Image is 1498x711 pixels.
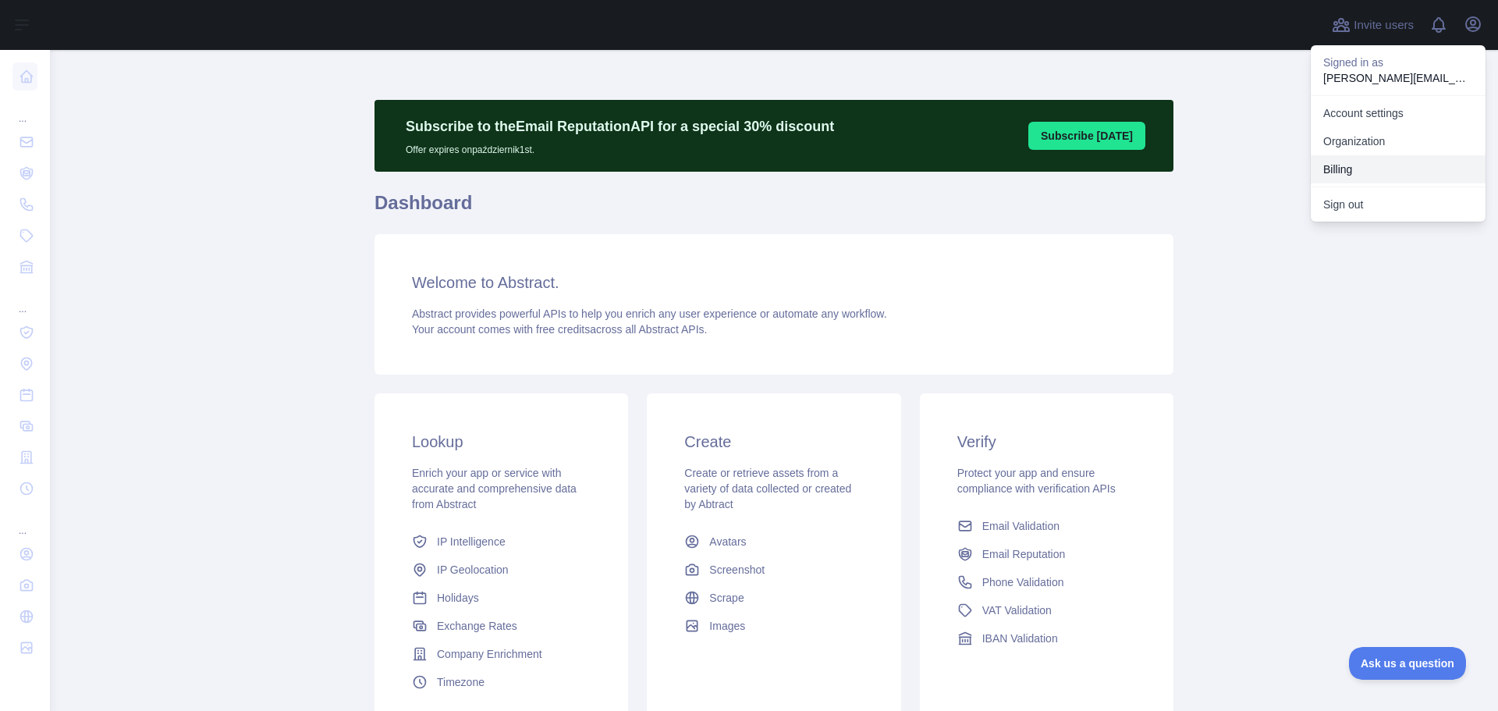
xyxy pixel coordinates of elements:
[412,431,591,453] h3: Lookup
[437,562,509,578] span: IP Geolocation
[412,308,887,320] span: Abstract provides powerful APIs to help you enrich any user experience or automate any workflow.
[12,506,37,537] div: ...
[406,612,597,640] a: Exchange Rates
[951,624,1142,652] a: IBAN Validation
[1349,647,1467,680] iframe: Toggle Customer Support
[709,534,746,549] span: Avatars
[406,640,597,668] a: Company Enrichment
[437,674,485,690] span: Timezone
[678,528,869,556] a: Avatars
[12,284,37,315] div: ...
[1028,122,1145,150] button: Subscribe [DATE]
[982,631,1058,646] span: IBAN Validation
[1311,190,1486,219] button: Sign out
[406,528,597,556] a: IP Intelligence
[437,618,517,634] span: Exchange Rates
[678,584,869,612] a: Scrape
[437,534,506,549] span: IP Intelligence
[982,603,1052,618] span: VAT Validation
[406,137,834,156] p: Offer expires on październik 1st.
[1311,99,1486,127] a: Account settings
[678,556,869,584] a: Screenshot
[406,668,597,696] a: Timezone
[1323,55,1473,70] p: Signed in as
[1354,16,1414,34] span: Invite users
[684,467,851,510] span: Create or retrieve assets from a variety of data collected or created by Abtract
[437,646,542,662] span: Company Enrichment
[536,323,590,336] span: free credits
[957,431,1136,453] h3: Verify
[412,272,1136,293] h3: Welcome to Abstract.
[406,556,597,584] a: IP Geolocation
[1323,70,1473,86] p: [PERSON_NAME][EMAIL_ADDRESS][DOMAIN_NAME]
[982,546,1066,562] span: Email Reputation
[12,94,37,125] div: ...
[982,574,1064,590] span: Phone Validation
[406,116,834,137] p: Subscribe to the Email Reputation API for a special 30 % discount
[437,590,479,606] span: Holidays
[412,467,577,510] span: Enrich your app or service with accurate and comprehensive data from Abstract
[406,584,597,612] a: Holidays
[1311,127,1486,155] a: Organization
[678,612,869,640] a: Images
[684,431,863,453] h3: Create
[982,518,1060,534] span: Email Validation
[951,568,1142,596] a: Phone Validation
[709,590,744,606] span: Scrape
[951,596,1142,624] a: VAT Validation
[951,540,1142,568] a: Email Reputation
[709,562,765,578] span: Screenshot
[957,467,1116,495] span: Protect your app and ensure compliance with verification APIs
[709,618,745,634] span: Images
[1329,12,1417,37] button: Invite users
[374,190,1173,228] h1: Dashboard
[412,323,707,336] span: Your account comes with across all Abstract APIs.
[951,512,1142,540] a: Email Validation
[1311,155,1486,183] button: Billing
